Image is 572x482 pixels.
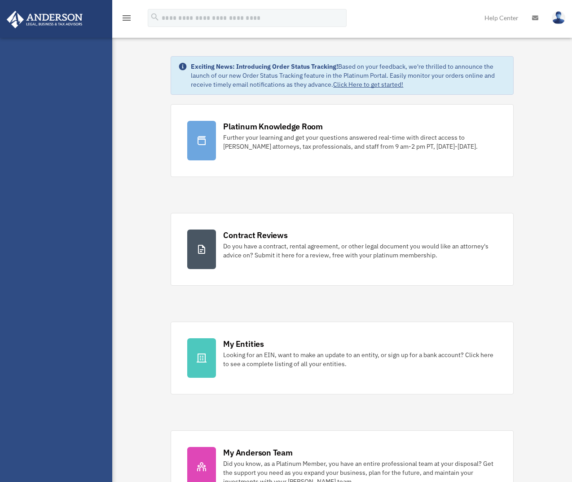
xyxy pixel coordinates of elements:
[171,104,513,177] a: Platinum Knowledge Room Further your learning and get your questions answered real-time with dire...
[223,230,287,241] div: Contract Reviews
[121,16,132,23] a: menu
[223,133,497,151] div: Further your learning and get your questions answered real-time with direct access to [PERSON_NAM...
[121,13,132,23] i: menu
[223,242,497,260] div: Do you have a contract, rental agreement, or other legal document you would like an attorney's ad...
[552,11,565,24] img: User Pic
[223,350,497,368] div: Looking for an EIN, want to make an update to an entity, or sign up for a bank account? Click her...
[191,62,338,71] strong: Exciting News: Introducing Order Status Tracking!
[171,213,513,286] a: Contract Reviews Do you have a contract, rental agreement, or other legal document you would like...
[171,322,513,394] a: My Entities Looking for an EIN, want to make an update to an entity, or sign up for a bank accoun...
[150,12,160,22] i: search
[191,62,506,89] div: Based on your feedback, we're thrilled to announce the launch of our new Order Status Tracking fe...
[333,80,403,88] a: Click Here to get started!
[4,11,85,28] img: Anderson Advisors Platinum Portal
[223,121,323,132] div: Platinum Knowledge Room
[223,338,264,349] div: My Entities
[223,447,292,458] div: My Anderson Team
